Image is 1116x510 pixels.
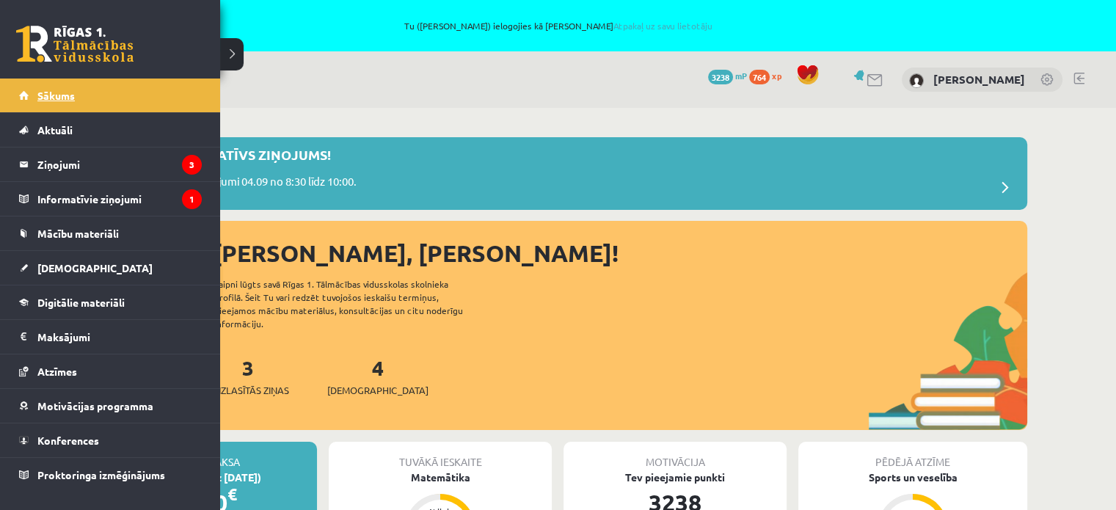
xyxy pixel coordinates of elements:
[329,442,552,470] div: Tuvākā ieskaite
[708,70,733,84] span: 3238
[798,470,1027,485] div: Sports un veselība
[19,113,202,147] a: Aktuāli
[327,354,428,398] a: 4[DEMOGRAPHIC_DATA]
[37,227,119,240] span: Mācību materiāli
[19,389,202,423] a: Motivācijas programma
[19,320,202,354] a: Maksājumi
[708,70,747,81] a: 3238 mP
[772,70,781,81] span: xp
[37,123,73,136] span: Aktuāli
[19,285,202,319] a: Digitālie materiāli
[19,458,202,492] a: Proktoringa izmēģinājums
[182,189,202,209] i: 1
[19,423,202,457] a: Konferences
[19,79,202,112] a: Sākums
[735,70,747,81] span: mP
[37,468,165,481] span: Proktoringa izmēģinājums
[564,442,787,470] div: Motivācija
[19,354,202,388] a: Atzīmes
[227,484,237,505] span: €
[207,354,289,398] a: 3Neizlasītās ziņas
[798,442,1027,470] div: Pēdējā atzīme
[327,383,428,398] span: [DEMOGRAPHIC_DATA]
[37,320,202,354] legend: Maksājumi
[182,155,202,175] i: 3
[37,147,202,181] legend: Ziņojumi
[37,434,99,447] span: Konferences
[213,236,1027,271] div: [PERSON_NAME], [PERSON_NAME]!
[749,70,770,84] span: 764
[564,470,787,485] div: Tev pieejamie punkti
[749,70,789,81] a: 764 xp
[37,261,153,274] span: [DEMOGRAPHIC_DATA]
[19,182,202,216] a: Informatīvie ziņojumi1
[95,173,357,194] p: eSkolas tehniskie uzlabojumi 04.09 no 8:30 līdz 10:00.
[37,365,77,378] span: Atzīmes
[207,383,289,398] span: Neizlasītās ziņas
[37,399,153,412] span: Motivācijas programma
[19,147,202,181] a: Ziņojumi3
[613,20,712,32] a: Atpakaļ uz savu lietotāju
[117,145,331,164] p: Jauns informatīvs ziņojums!
[37,89,75,102] span: Sākums
[95,145,1020,203] a: Jauns informatīvs ziņojums! eSkolas tehniskie uzlabojumi 04.09 no 8:30 līdz 10:00.
[909,73,924,88] img: Amanda Lorberga
[933,72,1025,87] a: [PERSON_NAME]
[214,277,489,330] div: Laipni lūgts savā Rīgas 1. Tālmācības vidusskolas skolnieka profilā. Šeit Tu vari redzēt tuvojošo...
[16,26,134,62] a: Rīgas 1. Tālmācības vidusskola
[19,216,202,250] a: Mācību materiāli
[37,182,202,216] legend: Informatīvie ziņojumi
[112,21,1004,30] span: Tu ([PERSON_NAME]) ielogojies kā [PERSON_NAME]
[37,296,125,309] span: Digitālie materiāli
[329,470,552,485] div: Matemātika
[19,251,202,285] a: [DEMOGRAPHIC_DATA]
